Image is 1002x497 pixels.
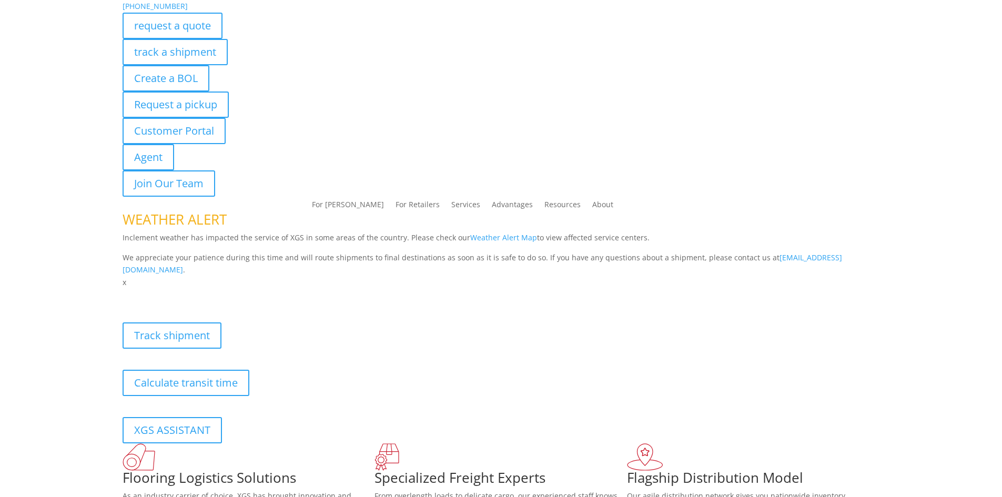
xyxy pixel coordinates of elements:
a: Create a BOL [123,65,209,92]
a: [PHONE_NUMBER] [123,1,188,11]
a: Join Our Team [123,170,215,197]
p: x [123,276,880,289]
h1: Specialized Freight Experts [375,471,627,490]
a: Advantages [492,201,533,212]
p: Inclement weather has impacted the service of XGS in some areas of the country. Please check our ... [123,231,880,251]
b: Visibility, transparency, and control for your entire supply chain. [123,290,357,300]
a: Track shipment [123,322,221,349]
a: XGS ASSISTANT [123,417,222,443]
a: Customer Portal [123,118,226,144]
a: Services [451,201,480,212]
a: Agent [123,144,174,170]
img: xgs-icon-total-supply-chain-intelligence-red [123,443,155,471]
h1: Flagship Distribution Model [627,471,879,490]
a: track a shipment [123,39,228,65]
a: For Retailers [396,201,440,212]
a: Weather Alert Map [470,232,537,242]
img: xgs-icon-focused-on-flooring-red [375,443,399,471]
a: For [PERSON_NAME] [312,201,384,212]
span: WEATHER ALERT [123,210,227,229]
a: Resources [544,201,581,212]
h1: Flooring Logistics Solutions [123,471,375,490]
a: Calculate transit time [123,370,249,396]
img: xgs-icon-flagship-distribution-model-red [627,443,663,471]
a: Request a pickup [123,92,229,118]
a: request a quote [123,13,222,39]
p: We appreciate your patience during this time and will route shipments to final destinations as so... [123,251,880,277]
a: About [592,201,613,212]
